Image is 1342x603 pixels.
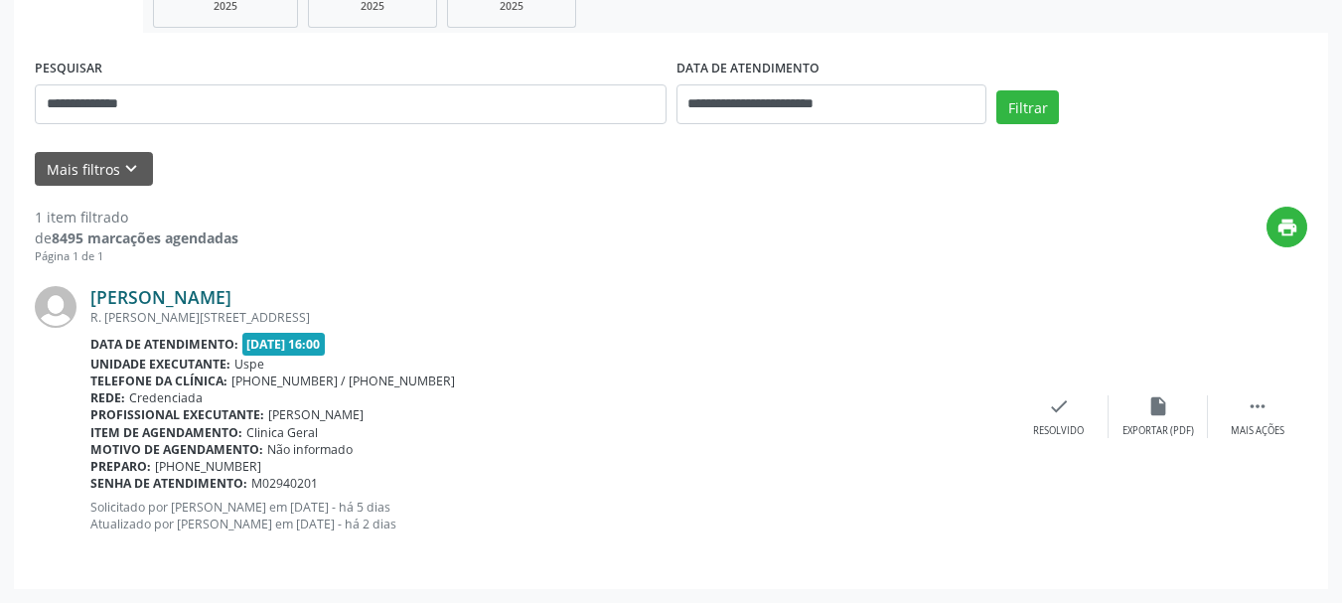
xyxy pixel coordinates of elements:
[242,333,326,356] span: [DATE] 16:00
[90,499,1009,532] p: Solicitado por [PERSON_NAME] em [DATE] - há 5 dias Atualizado por [PERSON_NAME] em [DATE] - há 2 ...
[90,389,125,406] b: Rede:
[90,406,264,423] b: Profissional executante:
[1247,395,1268,417] i: 
[1033,424,1084,438] div: Resolvido
[246,424,318,441] span: Clinica Geral
[90,441,263,458] b: Motivo de agendamento:
[1231,424,1284,438] div: Mais ações
[268,406,364,423] span: [PERSON_NAME]
[1276,217,1298,238] i: print
[1267,207,1307,247] button: print
[90,458,151,475] b: Preparo:
[35,54,102,84] label: PESQUISAR
[1122,424,1194,438] div: Exportar (PDF)
[35,207,238,227] div: 1 item filtrado
[231,373,455,389] span: [PHONE_NUMBER] / [PHONE_NUMBER]
[267,441,353,458] span: Não informado
[1147,395,1169,417] i: insert_drive_file
[35,227,238,248] div: de
[90,356,230,373] b: Unidade executante:
[234,356,264,373] span: Uspe
[90,309,1009,326] div: R. [PERSON_NAME][STREET_ADDRESS]
[996,90,1059,124] button: Filtrar
[676,54,820,84] label: DATA DE ATENDIMENTO
[251,475,318,492] span: M02940201
[90,424,242,441] b: Item de agendamento:
[90,475,247,492] b: Senha de atendimento:
[129,389,203,406] span: Credenciada
[90,336,238,353] b: Data de atendimento:
[35,152,153,187] button: Mais filtroskeyboard_arrow_down
[35,286,76,328] img: img
[120,158,142,180] i: keyboard_arrow_down
[90,373,227,389] b: Telefone da clínica:
[155,458,261,475] span: [PHONE_NUMBER]
[90,286,231,308] a: [PERSON_NAME]
[52,228,238,247] strong: 8495 marcações agendadas
[1048,395,1070,417] i: check
[35,248,238,265] div: Página 1 de 1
